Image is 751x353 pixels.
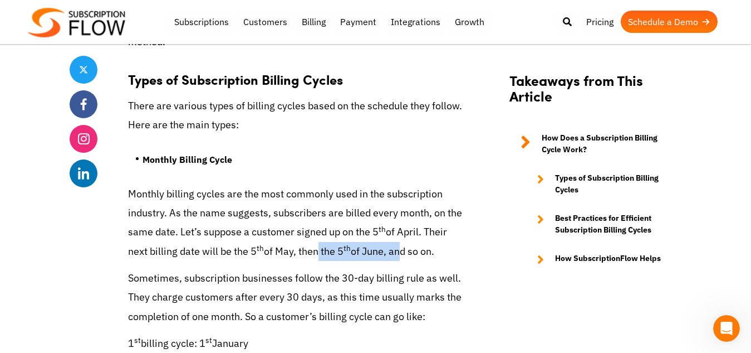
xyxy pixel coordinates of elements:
[713,315,740,342] iframe: Intercom live chat
[579,11,621,33] a: Pricing
[555,253,661,266] strong: How SubscriptionFlow Helps
[143,154,232,165] strong: Monthly Billing Cycle
[128,96,465,134] p: There are various types of billing cycles based on the schedule they follow. Here are the main ty...
[128,70,343,89] strong: Types of Subscription Billing Cycles
[205,335,212,345] sup: st
[128,269,465,326] p: Sometimes, subscription businesses follow the 30-day billing rule as well. They charge customers ...
[333,11,384,33] a: Payment
[257,243,264,253] sup: th
[384,11,448,33] a: Integrations
[555,172,671,196] strong: Types of Subscription Billing Cycles
[128,334,465,353] p: 1 billing cycle: 1 January
[294,11,333,33] a: Billing
[167,11,236,33] a: Subscriptions
[542,132,671,156] strong: How Does a Subscription Billing Cycle Work?
[509,132,671,156] a: How Does a Subscription Billing Cycle Work?
[555,212,671,236] strong: Best Practices for Efficient Subscription Billing Cycles
[509,72,671,115] h2: Takeaways from This Article
[343,243,351,253] sup: th
[28,8,125,37] img: Subscriptionflow
[526,172,671,196] a: Types of Subscription Billing Cycles
[526,253,671,266] a: How SubscriptionFlow Helps
[134,335,141,345] sup: st
[448,11,492,33] a: Growth
[526,212,671,236] a: Best Practices for Efficient Subscription Billing Cycles
[379,224,386,234] sup: th
[128,185,465,261] p: Monthly billing cycles are the most commonly used in the subscription industry. As the name sugge...
[236,11,294,33] a: Customers
[621,11,718,33] a: Schedule a Demo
